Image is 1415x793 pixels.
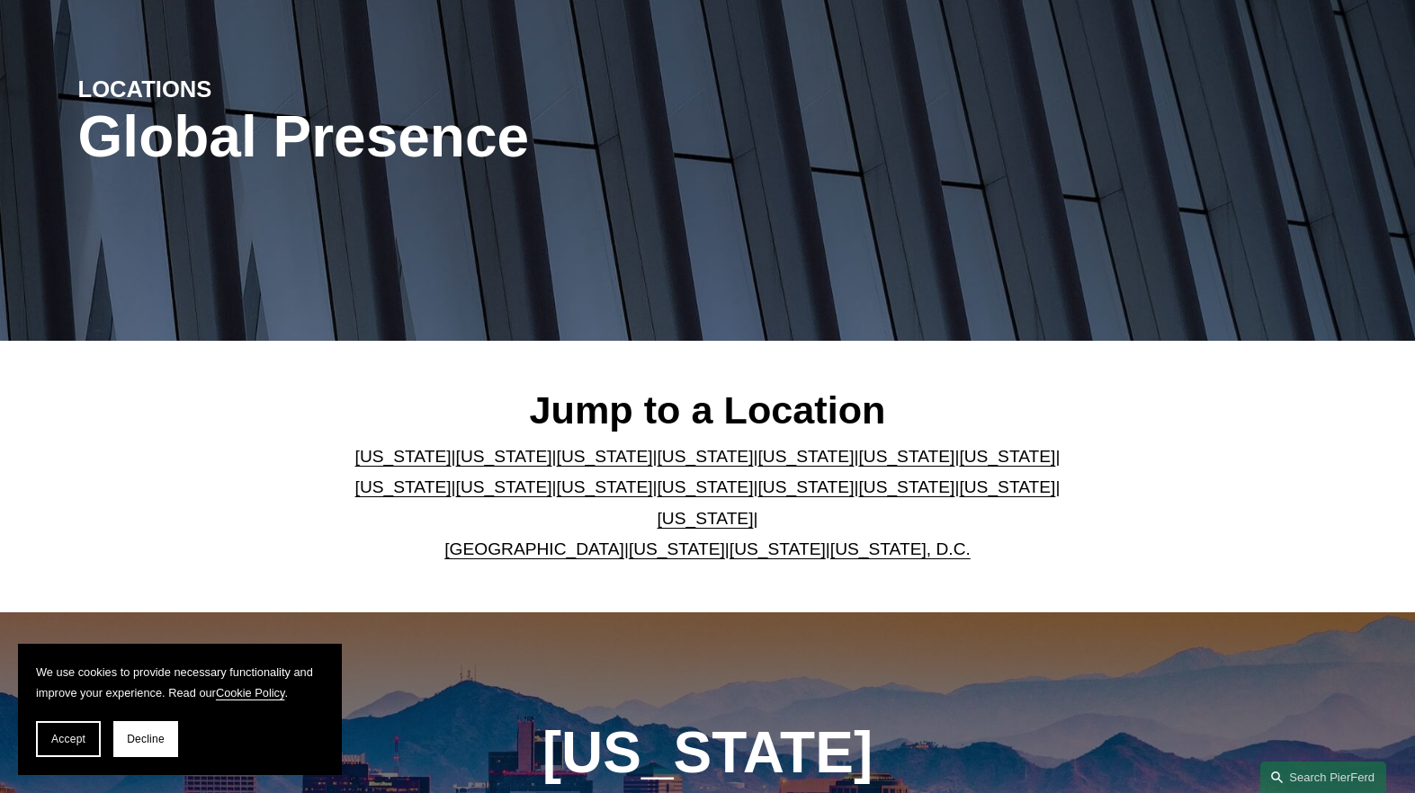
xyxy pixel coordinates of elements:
[444,539,624,558] a: [GEOGRAPHIC_DATA]
[355,447,452,466] a: [US_STATE]
[858,447,954,466] a: [US_STATE]
[355,477,452,496] a: [US_STATE]
[18,644,342,775] section: Cookie banner
[959,477,1055,496] a: [US_STATE]
[127,733,165,745] span: Decline
[629,539,725,558] a: [US_STATE]
[1260,762,1386,793] a: Search this site
[658,447,754,466] a: [US_STATE]
[830,539,971,558] a: [US_STATE], D.C.
[340,387,1075,433] h2: Jump to a Location
[36,662,324,703] p: We use cookies to provide necessary functionality and improve your experience. Read our .
[340,441,1075,566] p: | | | | | | | | | | | | | | | | | |
[113,721,178,757] button: Decline
[757,447,854,466] a: [US_STATE]
[445,720,970,786] h1: [US_STATE]
[51,733,85,745] span: Accept
[658,509,754,528] a: [US_STATE]
[858,477,954,496] a: [US_STATE]
[959,447,1055,466] a: [US_STATE]
[557,477,653,496] a: [US_STATE]
[78,104,918,170] h1: Global Presence
[36,721,101,757] button: Accept
[557,447,653,466] a: [US_STATE]
[456,447,552,466] a: [US_STATE]
[658,477,754,496] a: [US_STATE]
[730,539,826,558] a: [US_STATE]
[216,686,285,699] a: Cookie Policy
[757,477,854,496] a: [US_STATE]
[456,477,552,496] a: [US_STATE]
[78,75,393,103] h4: LOCATIONS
